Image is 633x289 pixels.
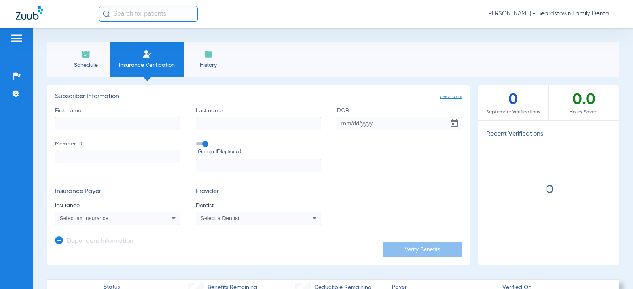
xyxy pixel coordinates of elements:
[55,117,180,130] input: First name
[383,242,462,257] button: Verify Benefits
[55,188,180,196] h3: Insurance Payer
[55,202,180,210] span: Insurance
[337,107,462,130] label: DOB
[103,10,110,17] img: Search Icon
[446,115,462,131] button: Open calendar
[116,61,178,69] span: Insurance Verification
[196,107,321,130] label: Last name
[549,85,619,120] div: 0.0
[16,6,43,20] img: Zuub Logo
[478,130,619,138] h3: Recent Verifications
[99,6,198,22] input: Search for patients
[337,117,462,130] input: DOBOpen calendar
[10,34,23,43] img: hamburger-icon
[198,148,321,156] span: Group ID
[67,238,133,246] h3: Dependent Information
[55,107,180,130] label: First name
[190,61,227,69] span: History
[55,150,180,163] input: Member ID
[440,93,462,101] span: clear form
[81,49,91,59] img: Schedule
[196,202,321,210] span: Dentist
[201,215,239,221] span: Select a Dentist
[478,85,549,120] div: 0
[55,93,462,101] h3: Subscriber Information
[549,108,619,116] span: Hours Saved
[67,61,104,69] span: Schedule
[196,188,321,196] h3: Provider
[55,140,180,172] label: Member ID
[204,49,213,59] img: History
[478,108,548,116] span: September Verifications
[142,49,152,59] img: Manual Insurance Verification
[487,10,617,18] span: [PERSON_NAME] - Beardstown Family Dental
[60,215,109,221] span: Select an Insurance
[221,148,241,156] small: (optional)
[196,117,321,130] input: Last name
